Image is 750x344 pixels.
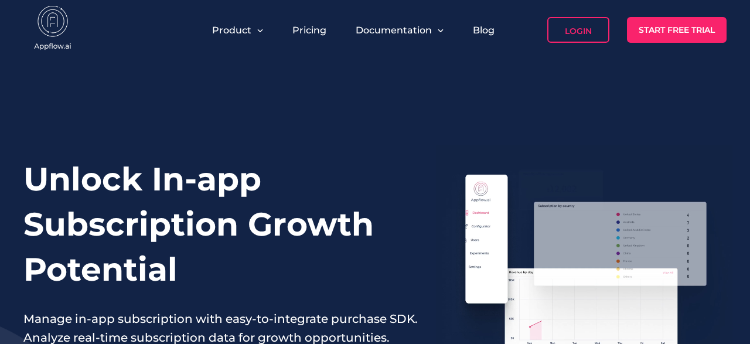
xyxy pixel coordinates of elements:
[627,17,727,43] a: Start Free Trial
[212,25,251,36] span: Product
[292,25,326,36] a: Pricing
[356,25,444,36] button: Documentation
[212,25,263,36] button: Product
[547,17,609,43] a: Login
[23,6,82,53] img: appflow.ai-logo
[473,25,495,36] a: Blog
[23,156,418,292] h1: Unlock In-app Subscription Growth Potential
[356,25,432,36] span: Documentation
